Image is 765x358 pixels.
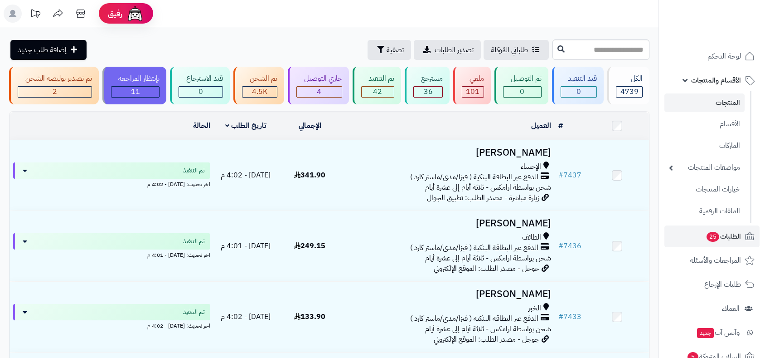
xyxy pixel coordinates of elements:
span: [DATE] - 4:02 م [221,311,271,322]
a: بإنتظار المراجعة 11 [101,67,169,104]
a: تاريخ الطلب [225,120,266,131]
span: جوجل - مصدر الطلب: الموقع الإلكتروني [434,263,539,274]
span: 36 [424,86,433,97]
a: الكل4739 [605,67,651,104]
a: قيد التنفيذ 0 [550,67,606,104]
a: خيارات المنتجات [664,180,745,199]
img: logo-2.png [703,17,756,36]
a: المراجعات والأسئلة [664,250,760,271]
a: الماركات [664,136,745,156]
span: جوجل - مصدر الطلب: الموقع الإلكتروني [434,334,539,345]
a: إضافة طلب جديد [10,40,87,60]
div: تم التنفيذ [361,74,395,84]
span: 0 [520,86,524,97]
span: الإحساء [521,162,541,172]
div: 36 [414,87,442,97]
span: وآتس آب [696,326,740,339]
div: تم الشحن [242,74,277,84]
a: تم تصدير بوليصة الشحن 2 [7,67,101,104]
span: الأقسام والمنتجات [691,74,741,87]
a: الحالة [193,120,210,131]
div: الكل [616,74,643,84]
div: ملغي [462,74,484,84]
div: بإنتظار المراجعة [111,74,160,84]
span: [DATE] - 4:01 م [221,240,271,251]
img: ai-face.png [126,5,144,23]
div: قيد التنفيذ [561,74,597,84]
span: الخبر [528,303,541,314]
span: لوحة التحكم [707,50,741,63]
a: وآتس آبجديد [664,322,760,343]
span: المراجعات والأسئلة [690,254,741,267]
span: 2 [53,86,57,97]
a: الطلبات25 [664,226,760,247]
a: تصدير الطلبات [414,40,481,60]
div: 11 [111,87,160,97]
div: 4 [297,87,342,97]
h3: [PERSON_NAME] [345,218,551,229]
a: الأقسام [664,114,745,134]
a: مواصفات المنتجات [664,158,745,177]
span: 0 [576,86,581,97]
a: تم الشحن 4.5K [232,67,286,104]
a: الإجمالي [299,120,321,131]
span: الدفع عبر البطاقة البنكية ( فيزا/مدى/ماستر كارد ) [410,243,538,253]
span: 133.90 [294,311,325,322]
a: تم التنفيذ 42 [351,67,403,104]
span: الدفع عبر البطاقة البنكية ( فيزا/مدى/ماستر كارد ) [410,172,538,182]
a: #7437 [558,170,581,181]
a: لوحة التحكم [664,45,760,67]
h3: [PERSON_NAME] [345,289,551,299]
a: طلباتي المُوكلة [484,40,549,60]
span: العملاء [722,302,740,315]
a: # [558,120,563,131]
div: 42 [362,87,394,97]
span: 4.5K [252,86,267,97]
span: طلبات الإرجاع [704,278,741,291]
span: رفيق [108,8,122,19]
span: 4 [317,86,321,97]
a: طلبات الإرجاع [664,274,760,295]
span: 11 [131,86,140,97]
span: 0 [199,86,203,97]
span: الطائف [522,232,541,243]
span: إضافة طلب جديد [18,44,67,55]
div: تم التوصيل [503,74,542,84]
div: مسترجع [413,74,443,84]
a: #7433 [558,311,581,322]
div: قيد الاسترجاع [179,74,223,84]
span: 101 [466,86,479,97]
a: العميل [531,120,551,131]
a: تم التوصيل 0 [493,67,550,104]
span: جديد [697,328,714,338]
span: شحن بواسطة ارامكس - ثلاثة أيام إلى عشرة أيام [425,253,551,264]
span: 249.15 [294,240,325,251]
a: الملفات الرقمية [664,201,745,221]
span: 341.90 [294,170,325,181]
div: 0 [504,87,541,97]
span: شحن بواسطة ارامكس - ثلاثة أيام إلى عشرة أيام [425,182,551,193]
span: تم التنفيذ [183,237,205,246]
span: 25 [706,231,720,242]
div: اخر تحديث: [DATE] - 4:01 م [13,250,210,259]
span: [DATE] - 4:02 م [221,170,271,181]
a: مسترجع 36 [403,67,451,104]
span: تم التنفيذ [183,308,205,317]
div: اخر تحديث: [DATE] - 4:02 م [13,179,210,188]
span: # [558,311,563,322]
span: زيارة مباشرة - مصدر الطلب: تطبيق الجوال [427,192,539,203]
span: تصفية [387,44,404,55]
div: 0 [179,87,223,97]
span: شحن بواسطة ارامكس - ثلاثة أيام إلى عشرة أيام [425,324,551,334]
span: الدفع عبر البطاقة البنكية ( فيزا/مدى/ماستر كارد ) [410,314,538,324]
a: تحديثات المنصة [24,5,47,25]
span: تصدير الطلبات [435,44,474,55]
span: 42 [373,86,382,97]
span: # [558,170,563,181]
a: ملغي 101 [451,67,493,104]
h3: [PERSON_NAME] [345,147,551,158]
div: 101 [462,87,484,97]
div: 4542 [242,87,277,97]
a: قيد الاسترجاع 0 [168,67,232,104]
a: العملاء [664,298,760,319]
